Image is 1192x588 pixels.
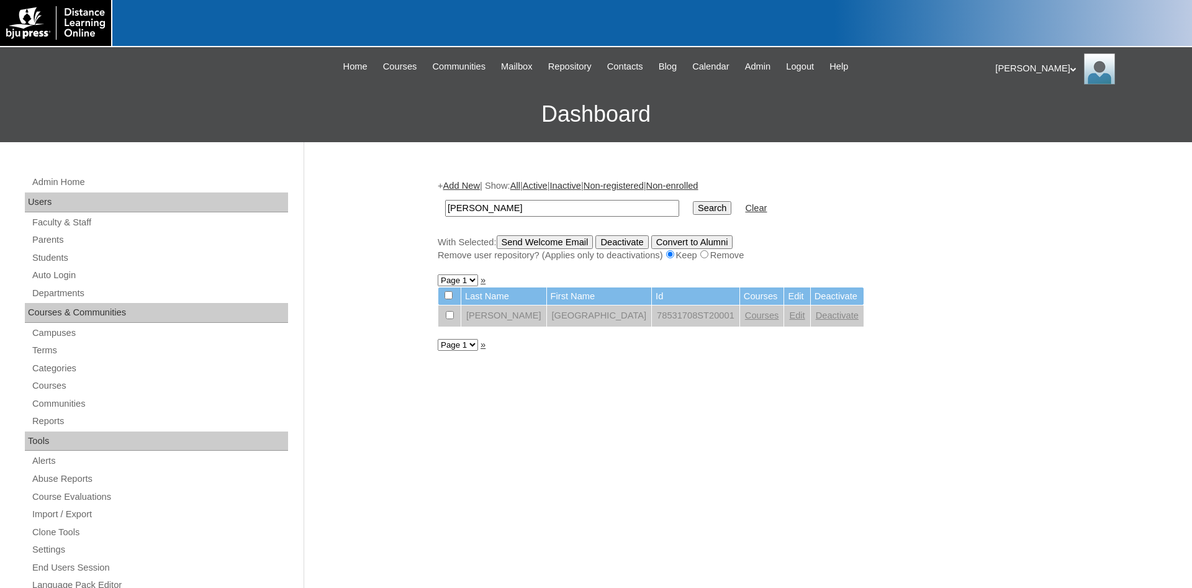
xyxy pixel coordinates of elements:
[1084,53,1115,84] img: Karen Lawton
[31,343,288,358] a: Terms
[461,287,546,305] td: Last Name
[31,414,288,429] a: Reports
[426,60,492,74] a: Communities
[547,305,652,327] td: [GEOGRAPHIC_DATA]
[646,181,698,191] a: Non-enrolled
[443,181,480,191] a: Add New
[542,60,598,74] a: Repository
[438,249,1052,262] div: Remove user repository? (Applies only to deactivations) Keep Remove
[789,310,805,320] a: Edit
[31,286,288,301] a: Departments
[445,200,679,217] input: Search
[31,378,288,394] a: Courses
[652,305,739,327] td: 78531708ST20001
[31,542,288,558] a: Settings
[745,310,779,320] a: Courses
[816,310,859,320] a: Deactivate
[31,489,288,505] a: Course Evaluations
[337,60,374,74] a: Home
[438,179,1052,261] div: + | Show: | | | |
[547,287,652,305] td: First Name
[31,560,288,576] a: End Users Session
[659,60,677,74] span: Blog
[550,181,582,191] a: Inactive
[31,232,288,248] a: Parents
[652,60,683,74] a: Blog
[495,60,539,74] a: Mailbox
[343,60,368,74] span: Home
[739,60,777,74] a: Admin
[693,201,731,215] input: Search
[6,6,105,40] img: logo-white.png
[784,287,810,305] td: Edit
[31,361,288,376] a: Categories
[377,60,423,74] a: Courses
[31,325,288,341] a: Campuses
[438,235,1052,262] div: With Selected:
[31,250,288,266] a: Students
[497,235,594,249] input: Send Welcome Email
[510,181,520,191] a: All
[31,396,288,412] a: Communities
[607,60,643,74] span: Contacts
[601,60,649,74] a: Contacts
[383,60,417,74] span: Courses
[31,471,288,487] a: Abuse Reports
[25,432,288,451] div: Tools
[31,507,288,522] a: Import / Export
[745,60,771,74] span: Admin
[595,235,648,249] input: Deactivate
[501,60,533,74] span: Mailbox
[995,53,1180,84] div: [PERSON_NAME]
[523,181,548,191] a: Active
[31,453,288,469] a: Alerts
[481,340,485,350] a: »
[786,60,814,74] span: Logout
[651,235,733,249] input: Convert to Alumni
[584,181,644,191] a: Non-registered
[780,60,820,74] a: Logout
[31,268,288,283] a: Auto Login
[652,287,739,305] td: Id
[548,60,592,74] span: Repository
[829,60,848,74] span: Help
[745,203,767,213] a: Clear
[31,215,288,230] a: Faculty & Staff
[25,192,288,212] div: Users
[481,275,485,285] a: »
[686,60,735,74] a: Calendar
[811,287,864,305] td: Deactivate
[823,60,854,74] a: Help
[432,60,485,74] span: Communities
[6,86,1186,142] h3: Dashboard
[740,287,784,305] td: Courses
[25,303,288,323] div: Courses & Communities
[461,305,546,327] td: [PERSON_NAME]
[31,525,288,540] a: Clone Tools
[692,60,729,74] span: Calendar
[31,174,288,190] a: Admin Home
